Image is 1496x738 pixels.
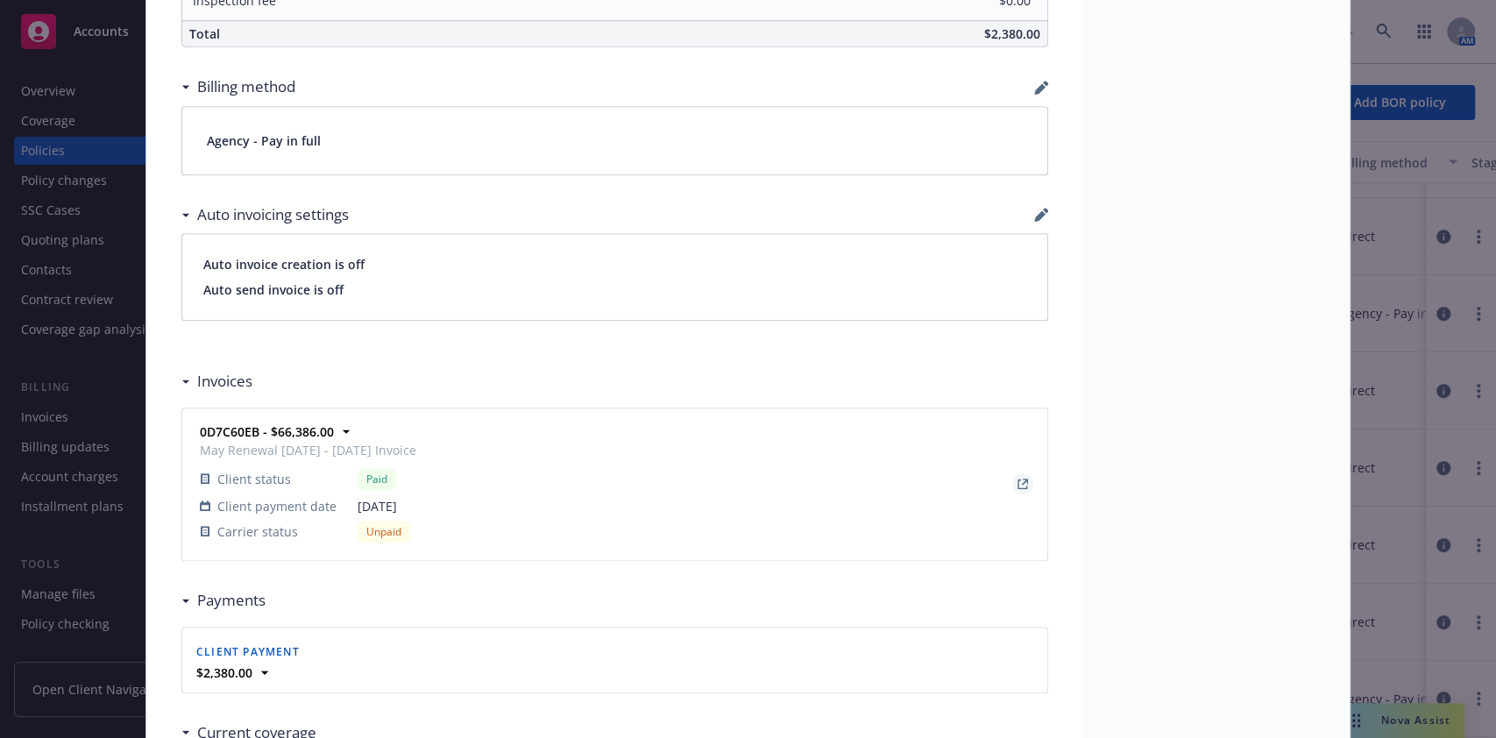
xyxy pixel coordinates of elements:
[203,280,1026,299] span: Auto send invoice is off
[217,497,337,515] span: Client payment date
[182,107,1047,174] div: Agency - Pay in full
[358,497,416,515] span: [DATE]
[181,203,349,226] div: Auto invoicing settings
[358,521,410,543] div: Unpaid
[196,644,300,659] span: Client payment
[197,370,252,393] h3: Invoices
[200,423,334,440] strong: 0D7C60EB - $66,386.00
[181,589,266,612] div: Payments
[197,589,266,612] h3: Payments
[197,75,295,98] h3: Billing method
[984,25,1040,42] span: $2,380.00
[1012,473,1033,494] a: View Invoice
[200,441,416,459] span: May Renewal [DATE] - [DATE] Invoice
[196,664,252,681] strong: $2,380.00
[358,468,396,490] div: Paid
[203,255,1026,273] span: Auto invoice creation is off
[189,25,220,42] span: Total
[181,75,295,98] div: Billing method
[217,470,291,488] span: Client status
[217,522,298,541] span: Carrier status
[181,370,252,393] div: Invoices
[197,203,349,226] h3: Auto invoicing settings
